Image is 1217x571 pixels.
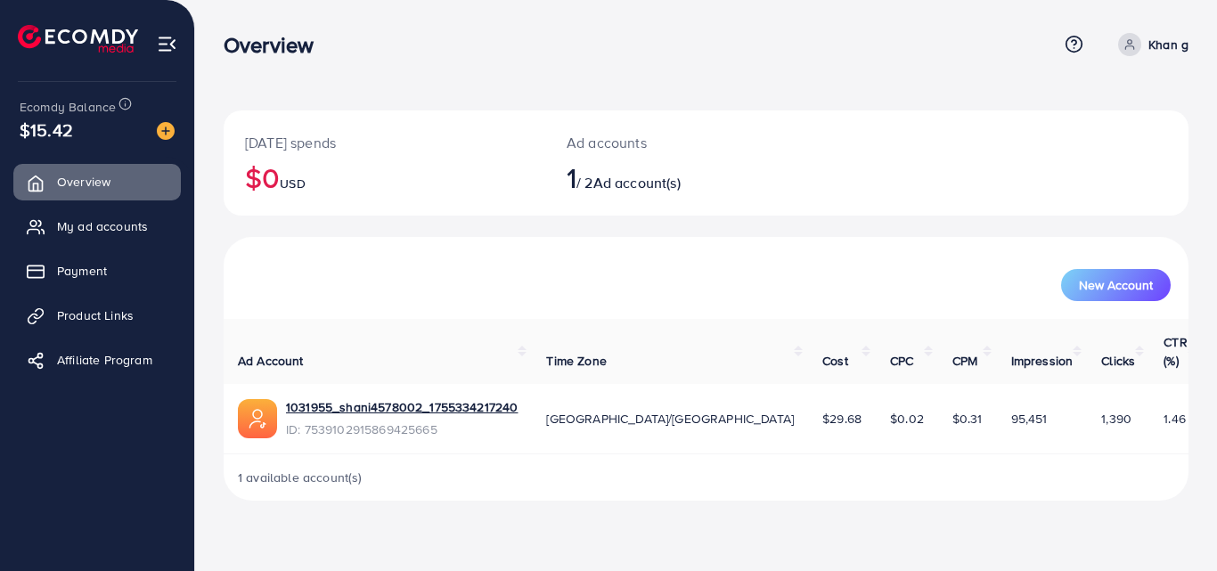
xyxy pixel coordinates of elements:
a: My ad accounts [13,208,181,244]
p: Khan g [1148,34,1188,55]
span: New Account [1079,279,1153,291]
p: Ad accounts [567,132,765,153]
span: CPM [952,352,977,370]
span: $15.42 [20,117,73,143]
span: $0.31 [952,410,983,428]
span: Cost [822,352,848,370]
h2: / 2 [567,160,765,194]
h3: Overview [224,32,328,58]
span: CTR (%) [1164,333,1187,369]
button: New Account [1061,269,1171,301]
span: Affiliate Program [57,351,152,369]
span: 1 available account(s) [238,469,363,486]
p: [DATE] spends [245,132,524,153]
span: Ad Account [238,352,304,370]
span: My ad accounts [57,217,148,235]
span: [GEOGRAPHIC_DATA]/[GEOGRAPHIC_DATA] [546,410,794,428]
h2: $0 [245,160,524,194]
span: $0.02 [890,410,924,428]
span: 1.46 [1164,410,1186,428]
span: Impression [1011,352,1074,370]
span: $29.68 [822,410,862,428]
a: Affiliate Program [13,342,181,378]
img: menu [157,34,177,54]
span: Time Zone [546,352,606,370]
a: Product Links [13,298,181,333]
img: image [157,122,175,140]
span: 95,451 [1011,410,1048,428]
iframe: Chat [1141,491,1204,558]
a: Overview [13,164,181,200]
span: Clicks [1101,352,1135,370]
span: ID: 7539102915869425665 [286,420,518,438]
span: CPC [890,352,913,370]
span: USD [280,175,305,192]
span: Ad account(s) [593,173,681,192]
span: 1,390 [1101,410,1131,428]
a: Khan g [1111,33,1188,56]
span: Ecomdy Balance [20,98,116,116]
span: Payment [57,262,107,280]
img: logo [18,25,138,53]
span: Overview [57,173,110,191]
a: 1031955_shani4578002_1755334217240 [286,398,518,416]
img: ic-ads-acc.e4c84228.svg [238,399,277,438]
span: Product Links [57,306,134,324]
a: Payment [13,253,181,289]
span: 1 [567,157,576,198]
